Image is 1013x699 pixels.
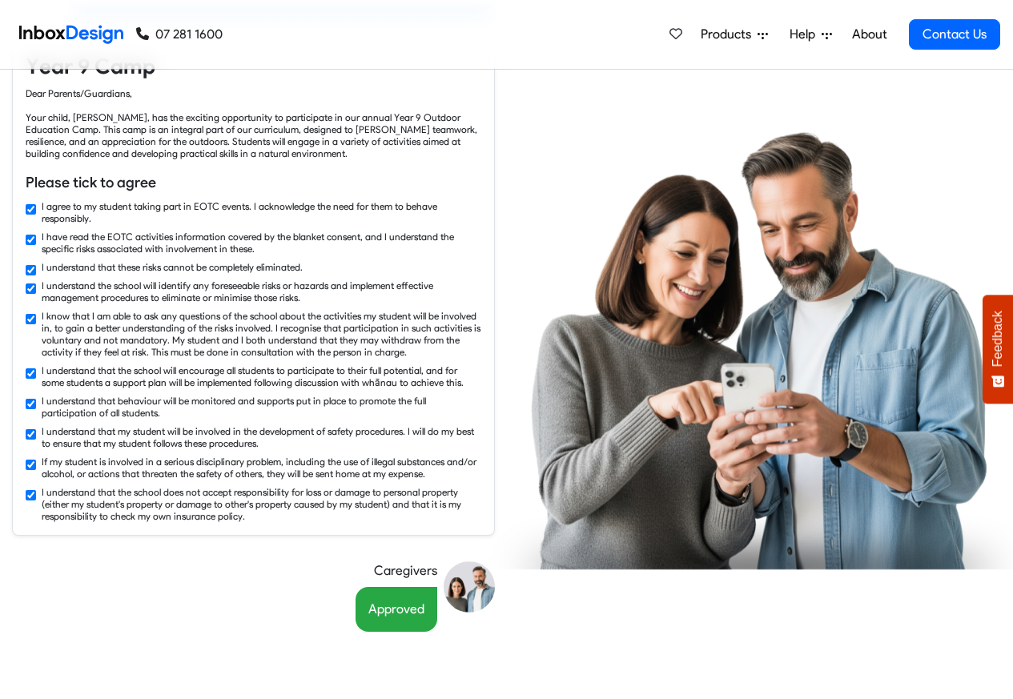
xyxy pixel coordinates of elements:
label: I understand the school will identify any foreseeable risks or hazards and implement effective ma... [42,279,481,303]
div: Caregivers [374,561,437,580]
span: Feedback [991,311,1005,367]
div: Dear Parents/Guardians, Your child, [PERSON_NAME], has the exciting opportunity to participate in... [26,87,481,159]
label: I understand that behaviour will be monitored and supports put in place to promote the full parti... [42,395,481,419]
label: I understand that the school does not accept responsibility for loss or damage to personal proper... [42,486,481,522]
span: Products [701,25,758,44]
label: I know that I am able to ask any questions of the school about the activities my student will be ... [42,310,481,358]
label: If my student is involved in a serious disciplinary problem, including the use of illegal substan... [42,456,481,480]
label: I understand that the school will encourage all students to participate to their full potential, ... [42,364,481,388]
a: Contact Us [909,19,1000,50]
button: Feedback - Show survey [983,295,1013,404]
a: About [847,18,891,50]
h6: Please tick to agree [26,172,481,193]
label: I have read the EOTC activities information covered by the blanket consent, and I understand the ... [42,231,481,255]
label: I understand that my student will be involved in the development of safety procedures. I will do ... [42,425,481,449]
a: Products [694,18,774,50]
label: I agree to my student taking part in EOTC events. I acknowledge the need for them to behave respo... [42,200,481,224]
div: Approved [356,587,437,632]
a: Help [783,18,838,50]
span: Help [790,25,822,44]
img: cargiver_avatar.png [444,561,495,613]
label: I understand that these risks cannot be completely eliminated. [42,261,303,273]
a: 07 281 1600 [136,25,223,44]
